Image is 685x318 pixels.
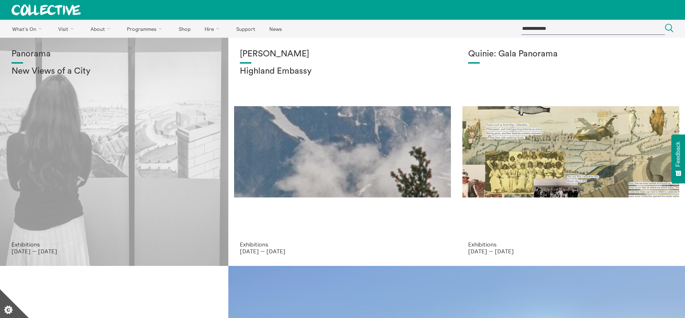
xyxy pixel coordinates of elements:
h1: [PERSON_NAME] [240,49,445,59]
a: Shop [172,20,197,38]
h1: Panorama [12,49,217,59]
p: Exhibitions [468,241,673,248]
a: Support [230,20,261,38]
a: Solar wheels 17 [PERSON_NAME] Highland Embassy Exhibitions [DATE] — [DATE] [228,38,457,266]
p: [DATE] — [DATE] [468,248,673,254]
h2: New Views of a City [12,66,217,77]
h2: Highland Embassy [240,66,445,77]
a: Visit [52,20,83,38]
a: Hire [198,20,229,38]
a: Programmes [121,20,171,38]
a: What's On [6,20,51,38]
span: Feedback [675,142,681,167]
a: Josie Vallely Quinie: Gala Panorama Exhibitions [DATE] — [DATE] [457,38,685,266]
button: Feedback - Show survey [671,134,685,183]
p: [DATE] — [DATE] [12,248,217,254]
p: [DATE] — [DATE] [240,248,445,254]
h1: Quinie: Gala Panorama [468,49,673,59]
p: Exhibitions [240,241,445,248]
a: About [84,20,119,38]
a: News [263,20,288,38]
p: Exhibitions [12,241,217,248]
